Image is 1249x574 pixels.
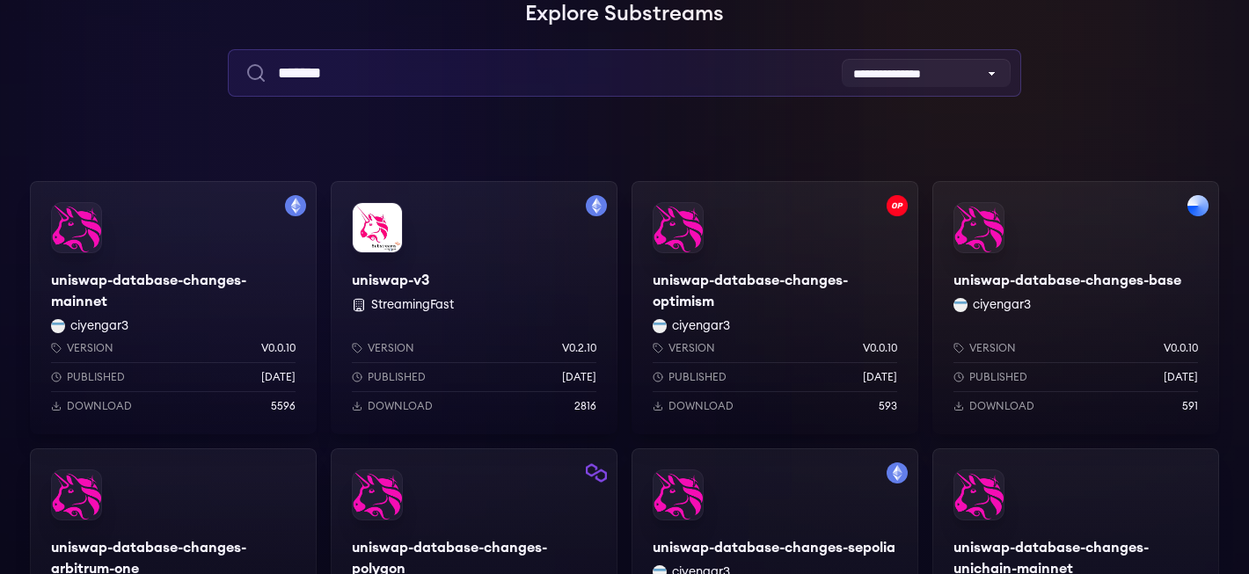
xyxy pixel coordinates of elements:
p: Version [368,341,414,355]
p: [DATE] [562,370,596,384]
p: Version [969,341,1016,355]
p: 593 [879,399,897,413]
img: Filter by mainnet network [285,195,306,216]
img: Filter by base network [1187,195,1209,216]
a: Filter by base networkuniswap-database-changes-baseuniswap-database-changes-baseciyengar3 ciyenga... [932,181,1219,434]
button: StreamingFast [371,296,454,314]
button: ciyengar3 [672,317,730,335]
img: Filter by optimism network [887,195,908,216]
a: Filter by mainnet networkuniswap-v3uniswap-v3 StreamingFastVersionv0.2.10Published[DATE]Download2816 [331,181,617,434]
p: Download [969,399,1034,413]
img: Filter by sepolia network [887,462,908,483]
p: Published [969,370,1027,384]
p: [DATE] [1164,370,1198,384]
button: ciyengar3 [973,296,1031,314]
p: Download [368,399,433,413]
p: v0.0.10 [261,341,296,355]
p: Version [67,341,113,355]
p: v0.0.10 [863,341,897,355]
p: v0.2.10 [562,341,596,355]
p: [DATE] [863,370,897,384]
a: Filter by optimism networkuniswap-database-changes-optimismuniswap-database-changes-optimismciyen... [632,181,918,434]
p: Published [67,370,125,384]
p: [DATE] [261,370,296,384]
a: Filter by mainnet networkuniswap-database-changes-mainnetuniswap-database-changes-mainnetciyengar... [30,181,317,434]
p: 5596 [271,399,296,413]
p: Version [668,341,715,355]
button: ciyengar3 [70,317,128,335]
p: v0.0.10 [1164,341,1198,355]
p: 591 [1182,399,1198,413]
p: Download [67,399,132,413]
p: Published [368,370,426,384]
img: Filter by polygon network [586,462,607,483]
p: Download [668,399,734,413]
p: 2816 [574,399,596,413]
p: Published [668,370,727,384]
img: Filter by mainnet network [586,195,607,216]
